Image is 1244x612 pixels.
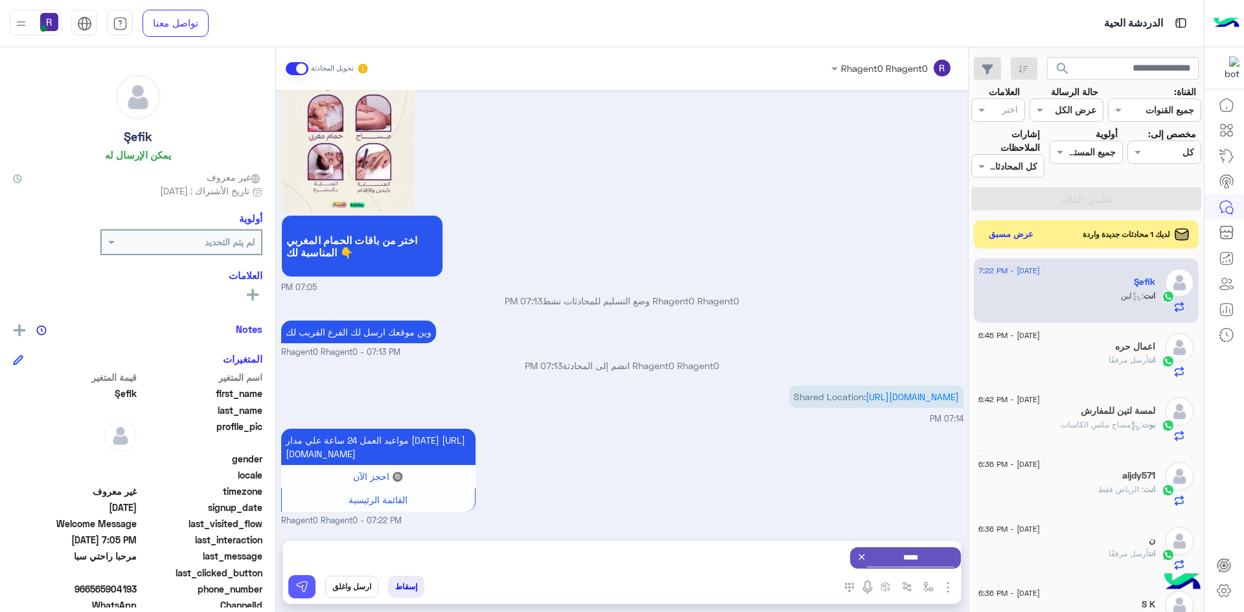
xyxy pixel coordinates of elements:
[139,533,263,547] span: last_interaction
[239,212,262,224] h6: أولوية
[978,523,1040,535] span: [DATE] - 6:36 PM
[1148,127,1196,141] label: مخصص إلى:
[143,10,209,37] a: تواصل معنا
[13,501,137,514] span: 2025-08-24T14:29:28.575Z
[1002,102,1020,119] div: اختر
[139,420,263,449] span: profile_pic
[139,468,263,482] span: locale
[104,420,137,452] img: defaultAdmin.png
[13,387,137,400] span: Şefik
[13,566,137,580] span: null
[139,452,263,466] span: gender
[13,517,137,530] span: Welcome Message
[124,130,152,144] h5: Şefik
[13,452,137,466] span: null
[139,370,263,384] span: اسم المتغير
[281,346,400,359] span: Rhagent0 Rhagent0 - 07:13 PM
[139,403,263,417] span: last_name
[281,321,436,343] p: 24/8/2025, 7:13 PM
[281,359,963,372] p: Rhagent0 Rhagent0 انضم إلى المحادثة
[1165,268,1194,297] img: defaultAdmin.png
[1134,277,1155,288] h5: Şefik
[113,16,128,31] img: tab
[77,16,92,31] img: tab
[1121,291,1144,300] span: : لبن
[13,549,137,563] span: مرحبا راحتي سبا
[207,170,262,184] span: غير معروف
[1149,535,1155,546] h5: ن
[13,533,137,547] span: 2025-08-24T16:05:46.1170483Z
[1061,420,1142,429] span: : مساج مكس الكاسات
[940,580,956,595] img: send attachment
[281,429,476,465] p: 24/8/2025, 7:22 PM
[286,435,465,459] span: مواعيد العمل 24 ساعة علي مدار [DATE] [URL][DOMAIN_NAME]
[1174,85,1196,98] label: القناة:
[978,265,1040,277] span: [DATE] - 7:22 PM
[36,325,47,335] img: notes
[918,576,939,597] button: select flow
[1109,355,1149,365] span: أرسل مرفقًا
[1144,484,1155,494] span: انت
[866,391,959,402] a: [URL][DOMAIN_NAME]
[881,582,891,592] img: create order
[281,294,963,308] p: Rhagent0 Rhagent0 وضع التسليم للمحادثات نشط
[1142,599,1155,610] h5: S K
[1083,229,1170,240] span: لديك 1 محادثات جديدة واردة
[139,484,263,498] span: timezone
[281,282,317,294] span: 07:05 PM
[139,387,263,400] span: first_name
[139,549,263,563] span: last_message
[1149,549,1155,558] span: انت
[989,85,1020,98] label: العلامات
[139,598,263,612] span: ChannelId
[139,517,263,530] span: last_visited_flow
[1162,355,1175,368] img: WhatsApp
[281,515,402,527] span: Rhagent0 Rhagent0 - 07:22 PM
[1047,57,1079,85] button: search
[875,576,897,597] button: create order
[1149,355,1155,365] span: انت
[860,580,875,595] img: send voice note
[388,576,424,598] button: إسقاط
[13,16,29,32] img: profile
[971,187,1201,210] button: تطبيق الفلاتر
[505,295,542,306] span: 07:13 PM
[353,471,403,482] span: 🔘 احجز الآن
[1165,527,1194,556] img: defaultAdmin.png
[295,580,308,593] img: send message
[897,576,918,597] button: Trigger scenario
[349,494,408,505] span: القائمة الرئيسية
[930,414,963,424] span: 07:14 PM
[902,582,912,592] img: Trigger scenario
[1142,420,1155,429] span: بوت
[13,468,137,482] span: null
[13,598,137,612] span: 2
[1165,333,1194,362] img: defaultAdmin.png
[107,10,133,37] a: tab
[1173,15,1189,31] img: tab
[13,484,137,498] span: غير معروف
[1160,560,1205,606] img: hulul-logo.png
[160,184,249,198] span: تاريخ الأشتراك : [DATE]
[1109,549,1149,558] span: أرسل مرفقًا
[1104,15,1163,32] p: الدردشة الحية
[1162,549,1175,561] img: WhatsApp
[311,63,354,74] small: تحويل المحادثة
[1162,419,1175,432] img: WhatsApp
[139,566,263,580] span: last_clicked_button
[281,54,415,212] img: Q2FwdHVyZSAoNikucG5n.png
[1055,61,1070,76] span: search
[789,385,963,408] p: 24/8/2025, 7:14 PM
[14,324,25,336] img: add
[978,330,1040,341] span: [DATE] - 6:45 PM
[1051,85,1098,98] label: حالة الرسالة
[116,75,160,119] img: defaultAdmin.png
[978,587,1040,599] span: [DATE] - 6:36 PM
[13,269,262,281] h6: العلامات
[978,459,1040,470] span: [DATE] - 6:36 PM
[40,13,58,31] img: userImage
[13,582,137,596] span: 966565904193
[1214,10,1239,37] img: Logo
[794,391,866,402] span: Shared Location:
[1144,291,1155,300] span: انت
